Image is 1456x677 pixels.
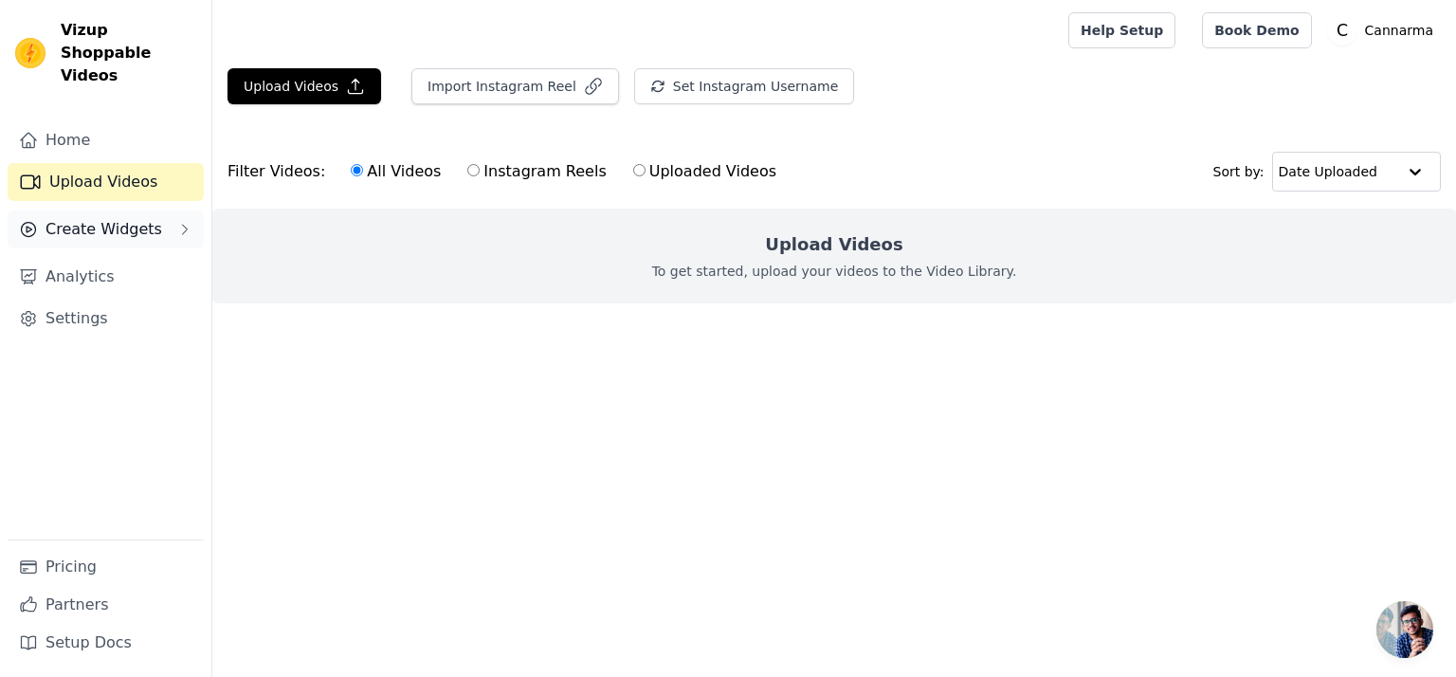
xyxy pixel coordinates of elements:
[8,586,204,624] a: Partners
[8,548,204,586] a: Pricing
[8,258,204,296] a: Analytics
[8,210,204,248] button: Create Widgets
[1327,13,1441,47] button: C Cannarma
[8,121,204,159] a: Home
[8,624,204,662] a: Setup Docs
[411,68,619,104] button: Import Instagram Reel
[8,163,204,201] a: Upload Videos
[45,218,162,241] span: Create Widgets
[1357,13,1441,47] p: Cannarma
[15,38,45,68] img: Vizup
[1337,21,1348,40] text: C
[634,68,854,104] button: Set Instagram Username
[632,159,777,184] label: Uploaded Videos
[633,164,646,176] input: Uploaded Videos
[765,231,902,258] h2: Upload Videos
[350,159,442,184] label: All Videos
[351,164,363,176] input: All Videos
[1202,12,1311,48] a: Book Demo
[652,262,1017,281] p: To get started, upload your videos to the Video Library.
[8,300,204,338] a: Settings
[1213,152,1442,192] div: Sort by:
[227,150,787,193] div: Filter Videos:
[467,164,480,176] input: Instagram Reels
[1068,12,1175,48] a: Help Setup
[1376,601,1433,658] a: Open chat
[227,68,381,104] button: Upload Videos
[466,159,607,184] label: Instagram Reels
[61,19,196,87] span: Vizup Shoppable Videos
